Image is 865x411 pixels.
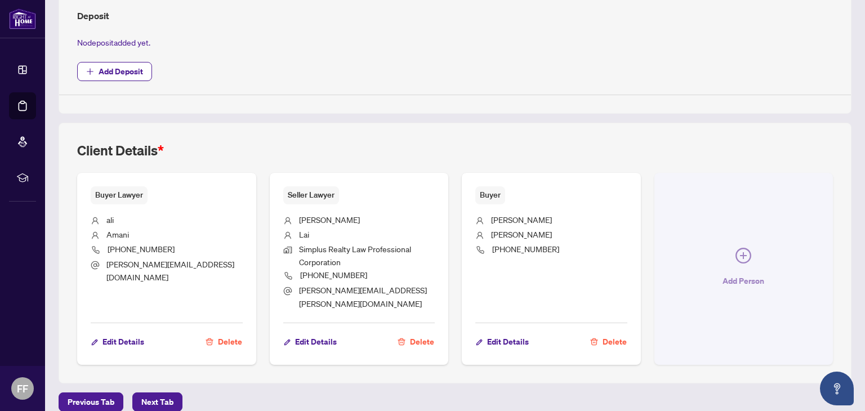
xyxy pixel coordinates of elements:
[9,8,36,29] img: logo
[820,372,854,405] button: Open asap
[299,244,411,267] span: Simplus Realty Law Professional Corporation
[410,333,434,351] span: Delete
[77,9,833,23] h4: Deposit
[102,333,144,351] span: Edit Details
[475,186,505,204] span: Buyer
[77,62,152,81] button: Add Deposit
[283,186,339,204] span: Seller Lawyer
[295,333,337,351] span: Edit Details
[218,333,242,351] span: Delete
[106,215,114,225] span: ali
[299,215,360,225] span: [PERSON_NAME]
[141,393,173,411] span: Next Tab
[299,285,427,308] span: [PERSON_NAME][EMAIL_ADDRESS][PERSON_NAME][DOMAIN_NAME]
[491,215,552,225] span: [PERSON_NAME]
[590,332,627,351] button: Delete
[300,270,367,280] span: [PHONE_NUMBER]
[17,381,28,396] span: FF
[68,393,114,411] span: Previous Tab
[77,37,150,47] span: No deposit added yet.
[654,173,833,365] button: Add Person
[491,229,552,239] span: [PERSON_NAME]
[91,332,145,351] button: Edit Details
[106,229,129,239] span: Amani
[91,186,148,204] span: Buyer Lawyer
[86,68,94,75] span: plus
[106,259,234,282] span: [PERSON_NAME][EMAIL_ADDRESS][DOMAIN_NAME]
[77,141,164,159] h2: Client Details
[299,229,309,239] span: Lai
[475,332,529,351] button: Edit Details
[492,244,559,254] span: [PHONE_NUMBER]
[397,332,435,351] button: Delete
[283,332,337,351] button: Edit Details
[487,333,529,351] span: Edit Details
[108,244,175,254] span: [PHONE_NUMBER]
[723,272,764,290] span: Add Person
[99,62,143,81] span: Add Deposit
[205,332,243,351] button: Delete
[735,248,751,263] span: plus-circle
[603,333,627,351] span: Delete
